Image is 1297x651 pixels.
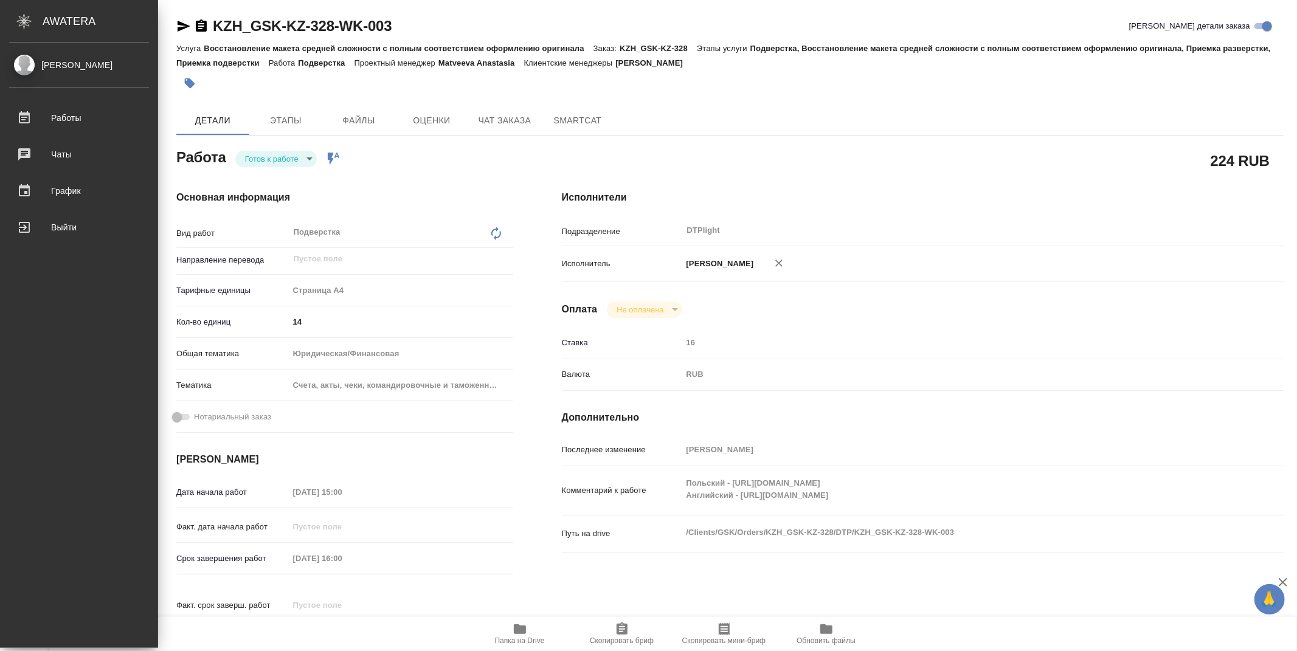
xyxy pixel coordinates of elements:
[194,19,209,33] button: Скопировать ссылку
[613,305,667,315] button: Не оплачена
[607,301,682,318] div: Готов к работе
[766,250,792,277] button: Удалить исполнителя
[682,441,1223,458] input: Пустое поле
[682,258,754,270] p: [PERSON_NAME]
[289,518,395,536] input: Пустое поле
[176,70,203,97] button: Добавить тэг
[562,190,1284,205] h4: Исполнители
[3,176,155,206] a: График
[330,113,388,128] span: Файлы
[176,486,289,498] p: Дата начала работ
[615,58,692,67] p: [PERSON_NAME]
[176,190,513,205] h4: Основная информация
[548,113,607,128] span: SmartCat
[1254,584,1285,615] button: 🙏
[682,522,1223,543] textarea: /Clients/GSK/Orders/KZH_GSK-KZ-328/DTP/KZH_GSK-KZ-328-WK-003
[269,58,299,67] p: Работа
[697,44,750,53] p: Этапы услуги
[682,334,1223,351] input: Пустое поле
[9,109,149,127] div: Работы
[3,103,155,133] a: Работы
[176,227,289,239] p: Вид работ
[176,379,289,391] p: Тематика
[176,521,289,533] p: Факт. дата начала работ
[590,636,654,645] span: Скопировать бриф
[176,19,191,33] button: Скопировать ссылку для ЯМессенджера
[476,113,534,128] span: Чат заказа
[176,599,289,611] p: Факт. срок заверш. работ
[682,364,1223,385] div: RUB
[495,636,545,645] span: Папка на Drive
[184,113,242,128] span: Детали
[289,375,513,396] div: Счета, акты, чеки, командировочные и таможенные документы
[620,44,697,53] p: KZH_GSK-KZ-328
[562,528,682,540] p: Путь на drive
[403,113,461,128] span: Оценки
[562,484,682,497] p: Комментарий к работе
[289,280,513,301] div: Страница А4
[1129,20,1250,32] span: [PERSON_NAME] детали заказа
[775,617,877,651] button: Обновить файлы
[289,343,513,364] div: Юридическая/Финансовая
[176,348,289,360] p: Общая тематика
[298,58,354,67] p: Подверстка
[3,139,155,170] a: Чаты
[562,226,682,238] p: Подразделение
[289,483,395,501] input: Пустое поле
[176,254,289,266] p: Направление перевода
[562,444,682,456] p: Последнее изменение
[524,58,616,67] p: Клиентские менеджеры
[9,218,149,236] div: Выйти
[9,145,149,164] div: Чаты
[204,44,593,53] p: Восстановление макета средней сложности с полным соответствием оформлению оригинала
[292,252,485,266] input: Пустое поле
[469,617,571,651] button: Папка на Drive
[1211,150,1270,171] h2: 224 RUB
[241,154,302,164] button: Готов к работе
[289,596,395,614] input: Пустое поле
[289,549,395,567] input: Пустое поле
[682,636,766,645] span: Скопировать мини-бриф
[562,337,682,349] p: Ставка
[43,9,158,33] div: AWATERA
[194,411,271,423] span: Нотариальный заказ
[176,452,513,467] h4: [PERSON_NAME]
[176,553,289,565] p: Срок завершения работ
[355,58,438,67] p: Проектный менеджер
[571,617,673,651] button: Скопировать бриф
[176,284,289,297] p: Тарифные единицы
[593,44,620,53] p: Заказ:
[673,617,775,651] button: Скопировать мини-бриф
[3,212,155,243] a: Выйти
[562,410,1284,425] h4: Дополнительно
[176,44,204,53] p: Услуга
[438,58,524,67] p: Matveeva Anastasia
[257,113,315,128] span: Этапы
[562,302,598,317] h4: Оплата
[235,151,317,167] div: Готов к работе
[682,473,1223,506] textarea: Польский - [URL][DOMAIN_NAME] Английский - [URL][DOMAIN_NAME]
[1259,587,1280,612] span: 🙏
[176,145,226,167] h2: Работа
[176,316,289,328] p: Кол-во единиц
[289,313,513,331] input: ✎ Введи что-нибудь
[9,58,149,72] div: [PERSON_NAME]
[562,368,682,381] p: Валюта
[213,18,392,34] a: KZH_GSK-KZ-328-WK-003
[9,182,149,200] div: График
[562,258,682,270] p: Исполнитель
[797,636,856,645] span: Обновить файлы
